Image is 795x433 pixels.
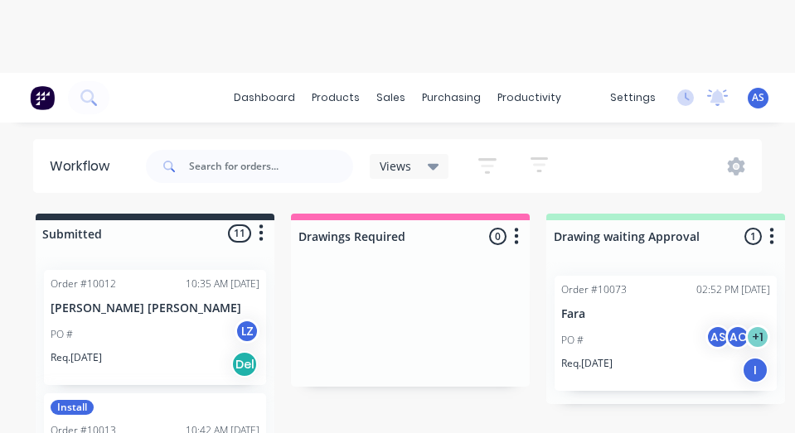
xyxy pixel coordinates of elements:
[602,85,664,110] div: settings
[186,277,259,291] div: 10:35 AM [DATE]
[51,277,116,291] div: Order #10012
[225,85,303,110] a: dashboard
[380,157,411,175] span: Views
[51,327,73,342] p: PO #
[30,85,55,110] img: Factory
[752,90,764,105] span: AS
[705,325,730,349] div: AS
[231,351,258,378] div: Del
[51,400,94,415] div: Install
[189,150,353,183] input: Search for orders...
[235,319,259,344] div: LZ
[561,333,584,348] p: PO #
[742,357,768,383] div: I
[414,85,489,110] div: purchasing
[561,282,627,297] div: Order #10073
[561,307,770,321] p: Fara
[303,85,368,110] div: products
[368,85,414,110] div: sales
[51,301,259,315] p: [PERSON_NAME] [PERSON_NAME]
[489,85,570,110] div: productivity
[50,156,118,176] div: Workflow
[725,325,750,349] div: AC
[739,377,778,416] iframe: Intercom live chat
[44,270,266,385] div: Order #1001210:35 AM [DATE][PERSON_NAME] [PERSON_NAME]PO #LZReq.[DATE]Del
[561,356,613,371] p: Req. [DATE]
[51,350,102,365] p: Req. [DATE]
[745,325,770,349] div: + 1
[555,276,777,391] div: Order #1007302:52 PM [DATE]FaraPO #ASAC+1Req.[DATE]I
[696,282,770,297] div: 02:52 PM [DATE]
